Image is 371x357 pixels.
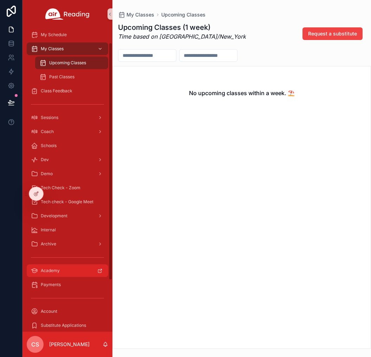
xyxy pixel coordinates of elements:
[41,227,56,233] span: Internal
[27,42,108,55] a: My Classes
[41,143,57,148] span: Schools
[41,32,67,38] span: My Schedule
[41,88,72,94] span: Class Feedback
[118,33,246,40] em: Time based on [GEOGRAPHIC_DATA]/New_York
[49,74,74,80] span: Past Classes
[41,185,80,191] span: Tech Check - Zoom
[41,46,64,52] span: My Classes
[22,28,112,332] div: scrollable content
[118,22,246,32] h1: Upcoming Classes (1 week)
[41,309,57,314] span: Account
[41,282,61,287] span: Payments
[41,241,56,247] span: Archive
[35,57,108,69] a: Upcoming Classes
[27,181,108,194] a: Tech Check - Zoom
[27,111,108,124] a: Sessions
[27,167,108,180] a: Demo
[27,28,108,41] a: My Schedule
[27,125,108,138] a: Coach
[41,323,86,328] span: Substitute Applications
[41,157,49,163] span: Dev
[302,27,363,40] button: Request a substitute
[41,268,60,273] span: Academy
[27,305,108,318] a: Account
[27,319,108,332] a: Substitute Applications
[41,199,93,205] span: Tech check - Google Meet
[27,264,108,277] a: Academy
[41,213,67,219] span: Development
[45,8,90,20] img: App logo
[49,60,86,66] span: Upcoming Classes
[35,71,108,83] a: Past Classes
[31,340,39,349] span: CS
[189,89,295,97] h2: No upcoming classes within a week. ⛱️
[27,238,108,250] a: Archive
[308,30,357,37] span: Request a substitute
[118,11,154,18] a: My Classes
[126,11,154,18] span: My Classes
[27,139,108,152] a: Schools
[41,171,53,177] span: Demo
[27,210,108,222] a: Development
[27,278,108,291] a: Payments
[27,196,108,208] a: Tech check - Google Meet
[49,341,90,348] p: [PERSON_NAME]
[41,115,58,120] span: Sessions
[27,153,108,166] a: Dev
[27,224,108,236] a: Internal
[161,11,206,18] a: Upcoming Classes
[41,129,54,134] span: Coach
[27,85,108,97] a: Class Feedback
